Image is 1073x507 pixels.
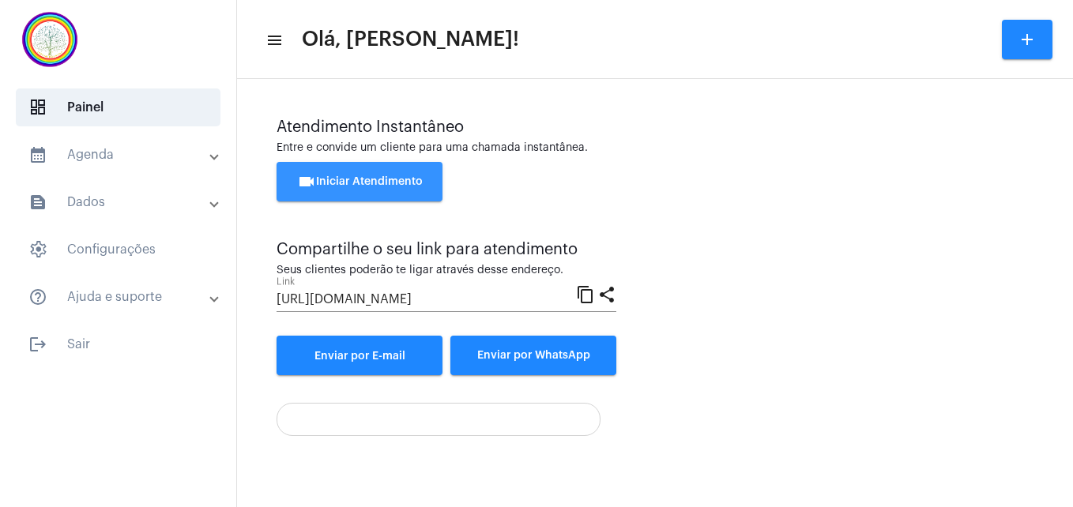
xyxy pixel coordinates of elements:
[297,172,316,191] mat-icon: videocam
[450,336,616,375] button: Enviar por WhatsApp
[9,183,236,221] mat-expansion-panel-header: sidenav iconDados
[28,287,211,306] mat-panel-title: Ajuda e suporte
[277,241,616,258] div: Compartilhe o seu link para atendimento
[13,8,87,71] img: c337f8d0-2252-6d55-8527-ab50248c0d14.png
[9,136,236,174] mat-expansion-panel-header: sidenav iconAgenda
[297,176,423,187] span: Iniciar Atendimento
[28,287,47,306] mat-icon: sidenav icon
[28,98,47,117] span: sidenav icon
[16,88,220,126] span: Painel
[28,193,211,212] mat-panel-title: Dados
[1018,30,1037,49] mat-icon: add
[277,142,1033,154] div: Entre e convide um cliente para uma chamada instantânea.
[16,231,220,269] span: Configurações
[576,284,595,303] mat-icon: content_copy
[302,27,519,52] span: Olá, [PERSON_NAME]!
[28,145,47,164] mat-icon: sidenav icon
[477,350,590,361] span: Enviar por WhatsApp
[597,284,616,303] mat-icon: share
[277,265,616,276] div: Seus clientes poderão te ligar através desse endereço.
[265,31,281,50] mat-icon: sidenav icon
[9,278,236,316] mat-expansion-panel-header: sidenav iconAjuda e suporte
[314,351,405,362] span: Enviar por E-mail
[28,335,47,354] mat-icon: sidenav icon
[28,193,47,212] mat-icon: sidenav icon
[28,145,211,164] mat-panel-title: Agenda
[28,240,47,259] span: sidenav icon
[277,336,442,375] a: Enviar por E-mail
[16,325,220,363] span: Sair
[277,162,442,201] button: Iniciar Atendimento
[277,118,1033,136] div: Atendimento Instantâneo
